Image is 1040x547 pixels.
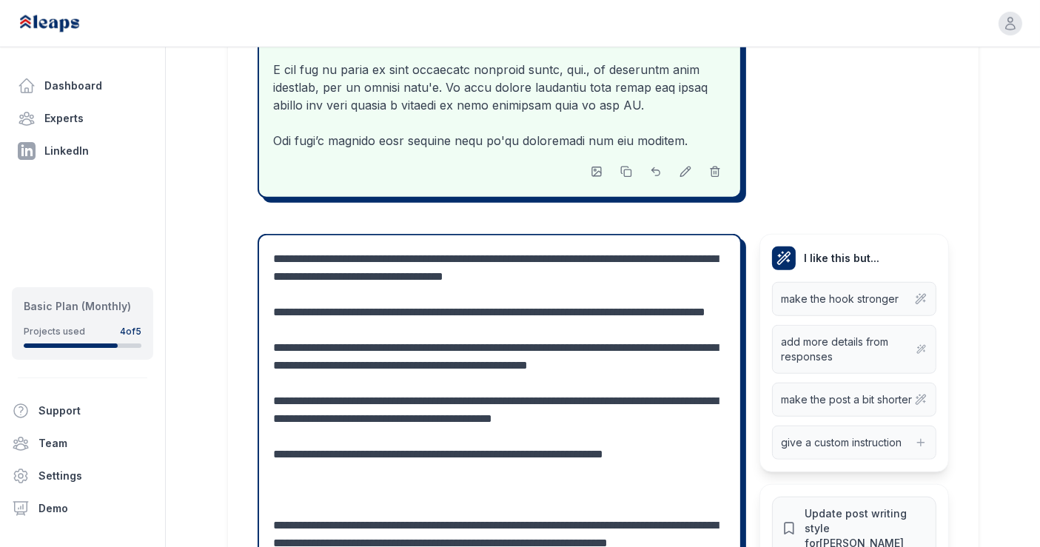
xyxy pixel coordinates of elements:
div: 4 of 5 [120,326,141,338]
button: Support [6,396,147,426]
div: Projects used [24,326,85,338]
span: give a custom instruction [782,435,902,450]
button: make the post a bit shorter [772,383,936,417]
img: Leaps [18,7,113,40]
a: Settings [6,461,159,491]
span: make the post a bit shorter [782,392,913,407]
button: add more details from responses [772,325,936,374]
a: LinkedIn [12,136,153,166]
div: Basic Plan (Monthly) [24,299,141,314]
a: Demo [6,494,159,523]
a: Experts [12,104,153,133]
a: Team [6,429,159,458]
span: make the hook stronger [782,292,899,306]
button: give a custom instruction [772,426,936,460]
a: Dashboard [12,71,153,101]
h4: I like this but... [772,246,936,270]
button: make the hook stronger [772,282,936,316]
span: add more details from responses [782,335,917,364]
